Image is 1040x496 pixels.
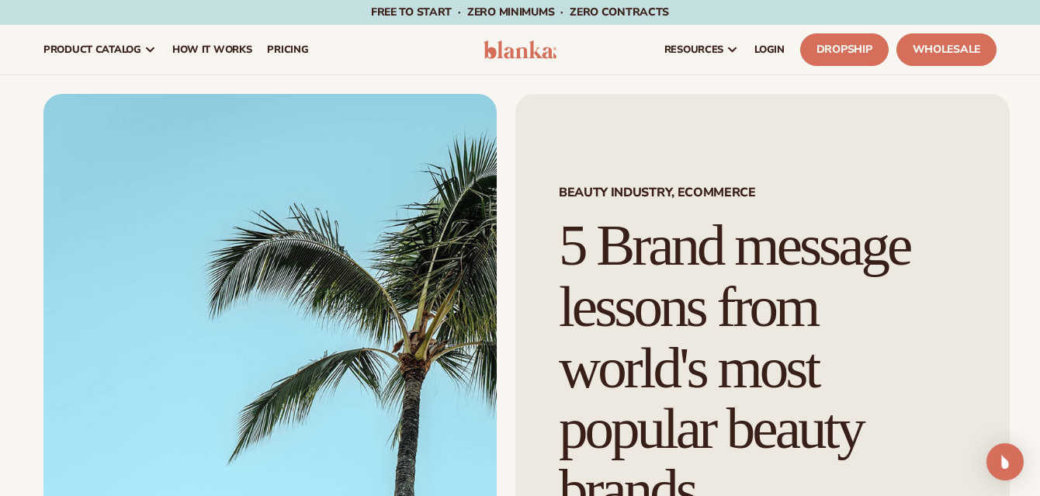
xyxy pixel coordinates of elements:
span: LOGIN [754,43,785,56]
span: resources [664,43,723,56]
span: BEAUTY INDUSTRY, ECOMMERCE [559,186,966,199]
a: product catalog [36,25,165,75]
a: pricing [259,25,316,75]
span: pricing [267,43,308,56]
a: Wholesale [896,33,997,66]
a: How It Works [165,25,260,75]
a: resources [657,25,747,75]
a: LOGIN [747,25,792,75]
div: Open Intercom Messenger [986,443,1024,480]
span: How It Works [172,43,252,56]
img: logo [484,40,556,59]
a: Dropship [800,33,889,66]
span: Free to start · ZERO minimums · ZERO contracts [371,5,669,19]
span: product catalog [43,43,141,56]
